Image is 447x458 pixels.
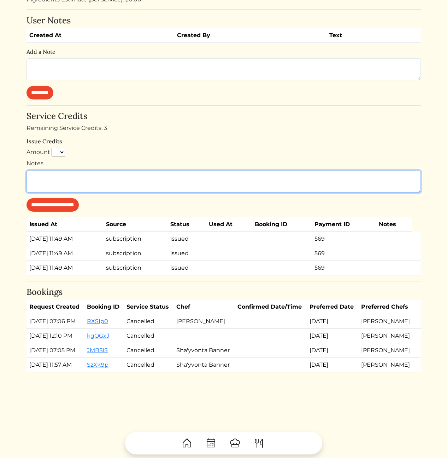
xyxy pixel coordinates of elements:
td: 569 [312,231,376,246]
td: Cancelled [124,329,173,343]
th: Preferred Chefs [358,300,414,314]
th: Preferred Date [307,300,358,314]
td: 569 [312,246,376,261]
td: issued [167,231,206,246]
h6: Issue Credits [27,138,421,145]
img: ForkKnife-55491504ffdb50bab0c1e09e7649658475375261d09fd45db06cec23bce548bf.svg [253,437,265,449]
th: Payment ID [312,217,376,232]
th: Text [327,28,399,43]
td: [DATE] 07:06 PM [27,314,84,329]
td: [PERSON_NAME] [358,329,414,343]
th: Status [167,217,206,232]
td: Cancelled [124,343,173,358]
td: [DATE] 11:49 AM [27,231,104,246]
td: [PERSON_NAME] [358,314,414,329]
th: Created By [174,28,327,43]
td: subscription [103,261,167,275]
h6: Add a Note [27,48,421,55]
a: SzXK9p [87,361,108,368]
h4: Bookings [27,287,421,297]
td: Sha'yvonta Banner [173,343,235,358]
td: [PERSON_NAME] [173,314,235,329]
td: [PERSON_NAME] [358,358,414,372]
td: subscription [103,231,167,246]
td: subscription [103,246,167,261]
a: kgQGxJ [87,332,109,339]
td: [DATE] 11:57 AM [27,358,84,372]
a: RXSIp0 [87,318,108,325]
th: Booking ID [252,217,312,232]
a: JMBSlS [87,347,108,354]
th: Request Created [27,300,84,314]
label: Notes [27,159,43,168]
img: ChefHat-a374fb509e4f37eb0702ca99f5f64f3b6956810f32a249b33092029f8484b388.svg [229,437,241,449]
td: [PERSON_NAME] [358,343,414,358]
th: Issued At [27,217,104,232]
img: House-9bf13187bcbb5817f509fe5e7408150f90897510c4275e13d0d5fca38e0b5951.svg [181,437,193,449]
td: [DATE] [307,358,358,372]
th: Notes [376,217,412,232]
td: [DATE] [307,329,358,343]
th: Booking ID [84,300,124,314]
label: Amount [27,148,50,156]
h4: User Notes [27,16,421,26]
h4: Service Credits [27,111,421,121]
th: Service Status [124,300,173,314]
th: Chef [173,300,235,314]
td: [DATE] [307,343,358,358]
td: [DATE] 07:05 PM [27,343,84,358]
td: issued [167,261,206,275]
td: Cancelled [124,358,173,372]
div: Remaining Service Credits: 3 [27,124,421,132]
td: Cancelled [124,314,173,329]
td: Sha'yvonta Banner [173,358,235,372]
td: [DATE] [307,314,358,329]
td: 569 [312,261,376,275]
th: Used At [206,217,252,232]
th: Source [103,217,167,232]
img: CalendarDots-5bcf9d9080389f2a281d69619e1c85352834be518fbc73d9501aef674afc0d57.svg [205,437,217,449]
td: [DATE] 12:10 PM [27,329,84,343]
th: Created At [27,28,175,43]
td: [DATE] 11:49 AM [27,261,104,275]
td: [DATE] 11:49 AM [27,246,104,261]
th: Confirmed Date/Time [235,300,307,314]
td: issued [167,246,206,261]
